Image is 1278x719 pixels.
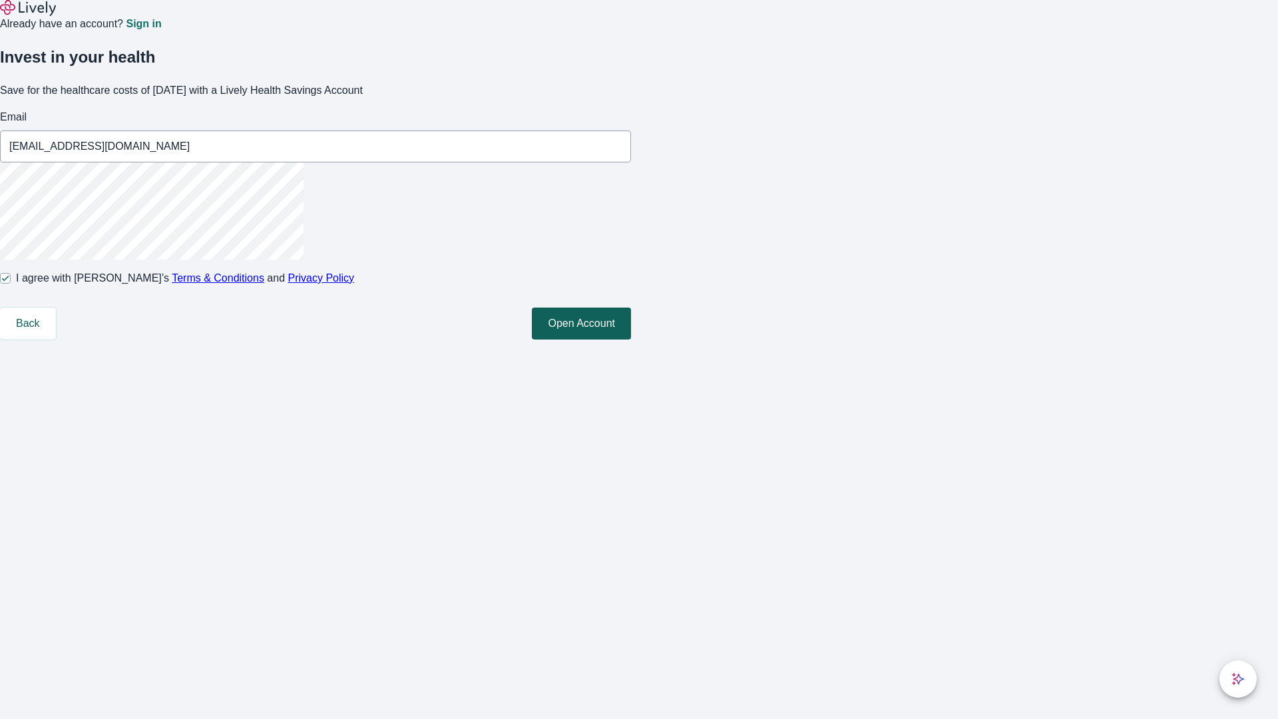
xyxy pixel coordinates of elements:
button: chat [1219,660,1257,698]
span: I agree with [PERSON_NAME]’s and [16,270,354,286]
a: Privacy Policy [288,272,355,284]
a: Terms & Conditions [172,272,264,284]
a: Sign in [126,19,161,29]
svg: Lively AI Assistant [1231,672,1245,686]
button: Open Account [532,308,631,340]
